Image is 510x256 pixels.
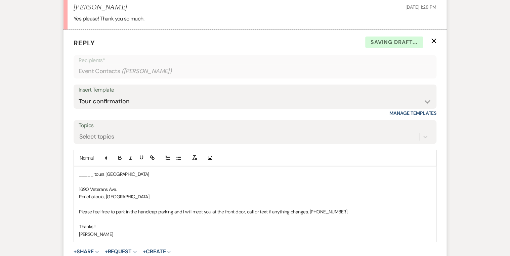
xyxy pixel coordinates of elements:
[105,249,137,254] button: Request
[74,14,436,23] div: Yes please! Thank you so much.
[143,249,171,254] button: Create
[79,65,431,78] div: Event Contacts
[79,193,431,200] p: Ponchatoula, [GEOGRAPHIC_DATA]
[143,249,146,254] span: +
[79,208,431,215] p: Please feel free to park in the handicap parking and I will meet you at the front door, call or t...
[79,56,431,65] p: Recipients*
[79,132,114,141] div: Select topics
[105,249,108,254] span: +
[74,249,99,254] button: Share
[406,4,436,10] span: [DATE] 1:28 PM
[74,39,95,47] span: Reply
[79,186,431,193] p: 1690 Veterans Ave.
[79,231,431,238] p: [PERSON_NAME]
[389,110,436,116] a: Manage Templates
[79,121,431,131] label: Topics
[79,223,431,230] p: Thanks!!
[121,67,172,76] span: ( [PERSON_NAME] )
[365,37,423,48] span: Saving draft...
[79,170,431,178] p: _____ tours [GEOGRAPHIC_DATA]
[74,249,77,254] span: +
[79,85,431,95] div: Insert Template
[74,3,127,12] h5: [PERSON_NAME]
